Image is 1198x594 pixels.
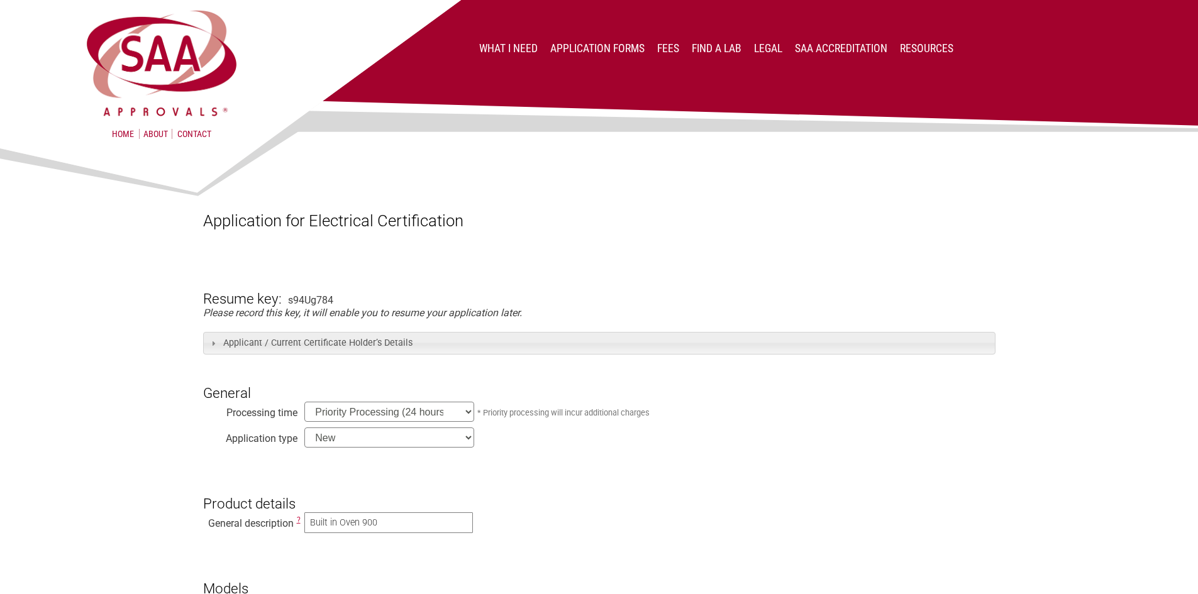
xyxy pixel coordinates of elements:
[657,42,679,55] a: Fees
[754,42,782,55] a: Legal
[203,270,282,307] h3: Resume key:
[692,42,741,55] a: Find a lab
[203,474,996,512] h3: Product details
[795,42,887,55] a: SAA Accreditation
[203,211,996,230] h1: Application for Electrical Certification
[203,429,297,442] div: Application type
[139,129,172,139] a: About
[112,129,134,139] a: Home
[84,8,240,119] img: SAA Approvals
[177,129,211,139] a: Contact
[203,307,522,319] em: Please record this key, it will enable you to resume your application later.
[479,42,538,55] a: What I Need
[203,404,297,416] div: Processing time
[297,515,301,524] span: This is a description of the “type” of electrical equipment being more specific than the Regulato...
[203,332,996,354] h3: Applicant / Current Certificate Holder’s Details
[900,42,953,55] a: Resources
[203,364,996,402] h3: General
[203,514,297,527] div: General description
[288,294,333,306] div: s94Ug784
[477,408,650,417] small: * Priority processing will incur additional charges
[550,42,645,55] a: Application Forms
